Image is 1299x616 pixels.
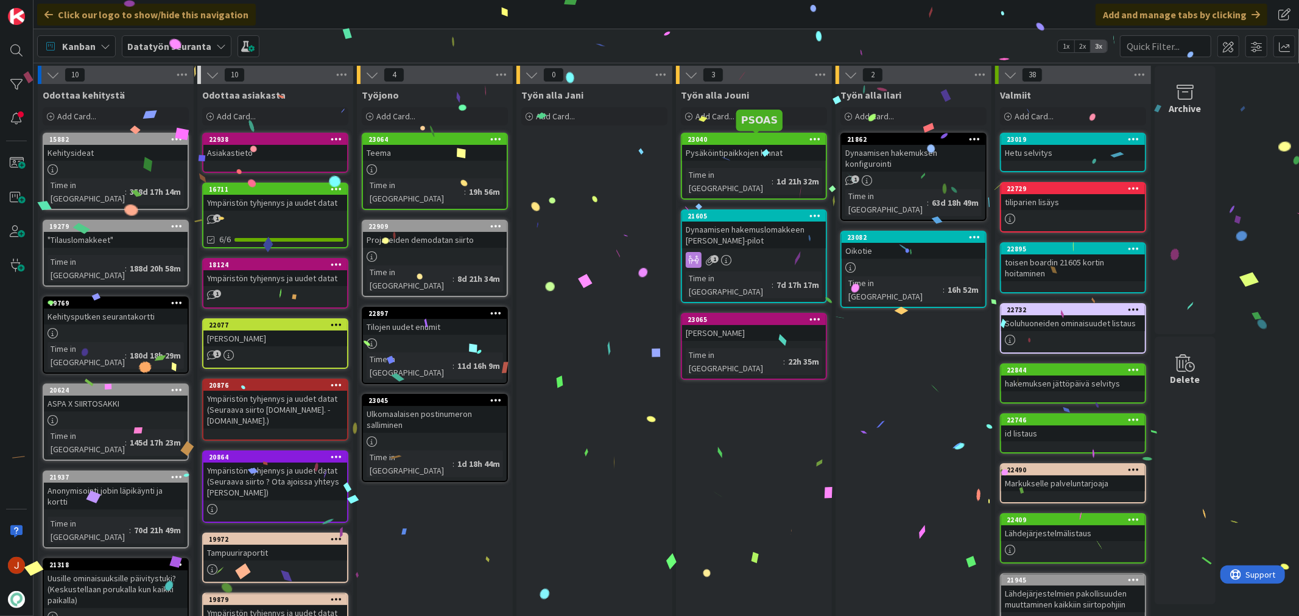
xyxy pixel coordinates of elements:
[203,331,347,346] div: [PERSON_NAME]
[842,243,985,259] div: Oikotie
[367,352,452,379] div: Time in [GEOGRAPHIC_DATA]
[1000,133,1146,172] a: 23019Hetu selvitys
[1007,416,1145,424] div: 22746
[209,381,347,390] div: 20876
[842,134,985,145] div: 21862
[1000,513,1146,564] a: 22409Lähdejärjestelmälistaus
[363,308,507,319] div: 22897
[202,450,348,523] a: 20864Ympäristön tyhjennys ja uudet datat (Seuraava siirto ? Ota ajoissa yhteys [PERSON_NAME])
[1007,135,1145,144] div: 23019
[48,517,129,544] div: Time in [GEOGRAPHIC_DATA]
[44,298,188,324] div: 19769Kehitysputken seurantakortti
[681,209,827,303] a: 21605Dynaamisen hakemuslomakkeen [PERSON_NAME]-pilotTime in [GEOGRAPHIC_DATA]:7d 17h 17m
[1058,40,1074,52] span: 1x
[682,145,826,161] div: Pysäköintipaikkojen hinnat
[362,89,399,101] span: Työjono
[452,457,454,471] span: :
[49,135,188,144] div: 15882
[682,134,826,145] div: 23040
[945,283,982,296] div: 16h 52m
[363,308,507,335] div: 22897Tilojen uudet enumit
[363,232,507,248] div: Projareiden demodatan siirto
[1001,183,1145,194] div: 22729
[845,276,943,303] div: Time in [GEOGRAPHIC_DATA]
[703,68,723,82] span: 3
[209,321,347,329] div: 22077
[1169,101,1202,116] div: Archive
[1000,363,1146,404] a: 22844hakemuksen jättöpäivä selvitys
[209,535,347,544] div: 19972
[1000,182,1146,233] a: 22729tiliparien lisäys
[363,134,507,161] div: 23064Teema
[44,298,188,309] div: 19769
[49,473,188,481] div: 21937
[384,68,404,82] span: 4
[1001,425,1145,441] div: id listaus
[695,111,734,122] span: Add Card...
[209,135,347,144] div: 22938
[363,395,507,433] div: 23045Ulkomaalaisen postinumeron salliminen
[363,395,507,406] div: 23045
[1001,575,1145,586] div: 21945
[688,212,826,220] div: 21605
[1001,304,1145,315] div: 22732
[682,134,826,161] div: 23040Pysäköintipaikkojen hinnat
[368,309,507,318] div: 22897
[203,391,347,429] div: Ympäristön tyhjennys ja uudet datat (Seuraava siirto [DOMAIN_NAME]. - [DOMAIN_NAME].)
[125,436,127,449] span: :
[840,133,987,221] a: 21862Dynaamisen hakemuksen konfigurointiTime in [GEOGRAPHIC_DATA]:63d 18h 49m
[842,232,985,243] div: 23082
[842,134,985,172] div: 21862Dynaamisen hakemuksen konfigurointi
[1001,514,1145,541] div: 22409Lähdejärjestelmälistaus
[202,183,348,248] a: 16711Ympäristön tyhjennys ja uudet datat6/6
[44,309,188,324] div: Kehitysputken seurantakortti
[368,135,507,144] div: 23064
[127,349,184,362] div: 180d 18h 29m
[8,591,25,608] img: avatar
[203,380,347,429] div: 20876Ympäristön tyhjennys ja uudet datat (Seuraava siirto [DOMAIN_NAME]. - [DOMAIN_NAME].)
[362,220,508,297] a: 22909Projareiden demodatan siirtoTime in [GEOGRAPHIC_DATA]:8d 21h 34m
[202,258,348,309] a: 18124Ympäristön tyhjennys ja uudet datat
[44,134,188,145] div: 15882
[217,111,256,122] span: Add Card...
[127,436,184,449] div: 145d 17h 23m
[129,523,131,537] span: :
[49,386,188,394] div: 20624
[48,178,125,205] div: Time in [GEOGRAPHIC_DATA]
[464,185,466,198] span: :
[43,296,189,374] a: 19769Kehitysputken seurantakorttiTime in [GEOGRAPHIC_DATA]:180d 18h 29m
[363,134,507,145] div: 23064
[772,175,773,188] span: :
[543,68,564,82] span: 0
[44,221,188,232] div: 19279
[711,255,719,263] span: 1
[202,318,348,369] a: 22077[PERSON_NAME]
[367,178,464,205] div: Time in [GEOGRAPHIC_DATA]
[125,349,127,362] span: :
[847,135,985,144] div: 21862
[1007,576,1145,584] div: 21945
[44,472,188,483] div: 21937
[1001,315,1145,331] div: Soluhuoneiden ominaisuudet listaus
[1007,306,1145,314] div: 22732
[127,40,211,52] b: Datatyön seuranta
[209,595,347,604] div: 19879
[48,429,125,456] div: Time in [GEOGRAPHIC_DATA]
[44,232,188,248] div: "Tilauslomakkeet"
[1001,475,1145,491] div: Markukselle palveluntarjoaja
[203,195,347,211] div: Ympäristön tyhjennys ja uudet datat
[1001,365,1145,391] div: 22844hakemuksen jättöpäivä selvitys
[44,559,188,570] div: 21318
[741,114,778,126] h5: PSOAS
[202,533,348,583] a: 19972Tampuuriraportit
[43,471,189,548] a: 21937Anonymisointi jobin läpikäynti ja korttiTime in [GEOGRAPHIC_DATA]:70d 21h 49m
[1001,525,1145,541] div: Lähdejärjestelmälistaus
[845,189,927,216] div: Time in [GEOGRAPHIC_DATA]
[1096,4,1267,26] div: Add and manage tabs by clicking
[686,348,783,375] div: Time in [GEOGRAPHIC_DATA]
[125,185,127,198] span: :
[682,325,826,341] div: [PERSON_NAME]
[1091,40,1107,52] span: 3x
[1001,464,1145,491] div: 22490Markukselle palveluntarjoaja
[49,299,188,307] div: 19769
